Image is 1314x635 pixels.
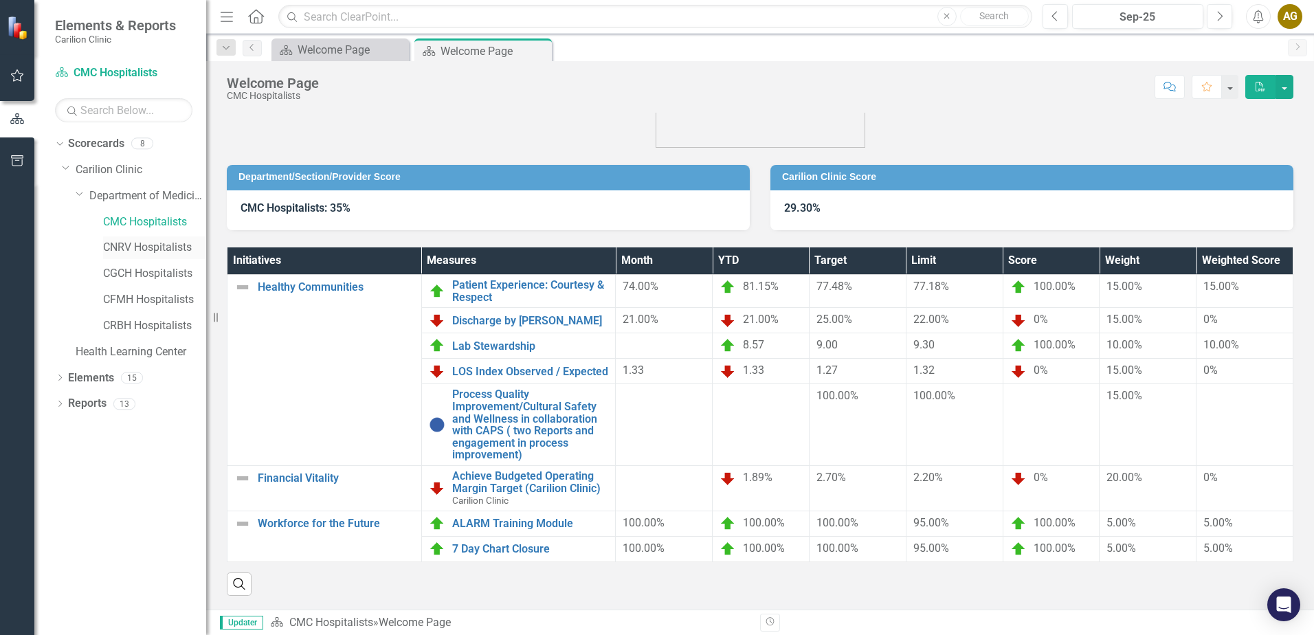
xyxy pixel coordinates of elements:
span: 100.00% [1034,280,1076,293]
span: Elements & Reports [55,17,176,34]
span: 5.00% [1203,542,1233,555]
td: Double-Click to Edit Right Click for Context Menu [421,308,616,333]
span: 100.00% [816,389,858,402]
img: Below Plan [429,363,445,379]
img: On Target [720,279,736,296]
span: 5.00% [1106,542,1136,555]
a: Workforce for the Future [258,517,414,530]
div: Welcome Page [298,41,405,58]
a: CFMH Hospitalists [103,292,206,308]
span: 0% [1203,313,1218,326]
img: Below Plan [1010,470,1027,487]
img: On Target [429,515,445,532]
span: 100.00% [1034,339,1076,352]
span: 2.20% [913,471,943,484]
span: 15.00% [1106,280,1142,293]
button: Search [960,7,1029,26]
a: Carilion Clinic [76,162,206,178]
a: Patient Experience: Courtesy & Respect [452,279,609,303]
img: On Target [429,337,445,354]
span: 74.00% [623,280,658,293]
td: Double-Click to Edit Right Click for Context Menu [421,536,616,561]
span: 77.48% [816,280,852,293]
span: 77.18% [913,280,949,293]
td: Double-Click to Edit Right Click for Context Menu [421,465,616,511]
span: Search [979,10,1009,21]
img: Below Plan [720,470,736,487]
span: 15.00% [1203,280,1239,293]
div: » [270,615,750,631]
input: Search Below... [55,98,192,122]
span: 5.00% [1203,516,1233,529]
span: 9.00 [816,338,838,351]
span: 0% [1034,364,1048,377]
span: 1.27 [816,364,838,377]
div: Open Intercom Messenger [1267,588,1300,621]
img: Not Defined [234,279,251,296]
span: 10.00% [1106,338,1142,351]
span: 0% [1034,471,1048,484]
a: CGCH Hospitalists [103,266,206,282]
a: Process Quality Improvement/Cultural Safety and Wellness in collaboration with CAPS ( two Reports... [452,388,609,461]
td: Double-Click to Edit Right Click for Context Menu [421,511,616,536]
a: CMC Hospitalists [289,616,373,629]
span: 100.00% [1034,542,1076,555]
a: LOS Index Observed / Expected [452,366,609,378]
span: 25.00% [816,313,852,326]
span: 100.00% [743,516,785,529]
span: 20.00% [1106,471,1142,484]
td: Double-Click to Edit Right Click for Context Menu [227,465,422,511]
td: Double-Click to Edit Right Click for Context Menu [227,275,422,466]
span: 100.00% [816,516,858,529]
strong: CMC Hospitalists: 35% [241,201,350,214]
img: On Target [1010,279,1027,296]
span: Updater [220,616,263,630]
span: 100.00% [743,542,785,555]
a: Financial Vitality [258,472,414,484]
img: Below Plan [429,312,445,328]
span: 15.00% [1106,364,1142,377]
a: Discharge by [PERSON_NAME] [452,315,609,327]
a: ALARM Training Module [452,517,609,530]
img: Not Defined [234,470,251,487]
a: Healthy Communities [258,281,414,293]
span: Carilion Clinic [452,495,509,506]
span: 0% [1203,364,1218,377]
button: AG [1278,4,1302,29]
span: 1.33 [743,364,764,377]
span: 15.00% [1106,389,1142,402]
span: 100.00% [623,516,665,529]
span: 21.00% [743,313,779,326]
td: Double-Click to Edit Right Click for Context Menu [227,511,422,561]
a: CMC Hospitalists [55,65,192,81]
a: Reports [68,396,107,412]
a: Scorecards [68,136,124,152]
span: 95.00% [913,516,949,529]
img: On Target [720,337,736,354]
strong: 29.30% [784,201,821,214]
div: Welcome Page [227,76,319,91]
h3: Department/Section/Provider Score [238,172,743,182]
img: ClearPoint Strategy [7,16,31,40]
span: 95.00% [913,542,949,555]
a: Department of Medicine [89,188,206,204]
span: 9.30 [913,338,935,351]
div: 15 [121,372,143,383]
a: Elements [68,370,114,386]
span: 0% [1203,471,1218,484]
span: 1.32 [913,364,935,377]
td: Double-Click to Edit Right Click for Context Menu [421,359,616,384]
img: Below Plan [1010,312,1027,328]
a: CRBH Hospitalists [103,318,206,334]
img: Below Plan [720,363,736,379]
div: 8 [131,138,153,150]
div: Welcome Page [379,616,451,629]
span: 2.70% [816,471,846,484]
span: 21.00% [623,313,658,326]
img: Below Plan [429,480,445,496]
span: 10.00% [1203,338,1239,351]
a: Welcome Page [275,41,405,58]
span: 8.57 [743,339,764,352]
img: On Target [1010,541,1027,557]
